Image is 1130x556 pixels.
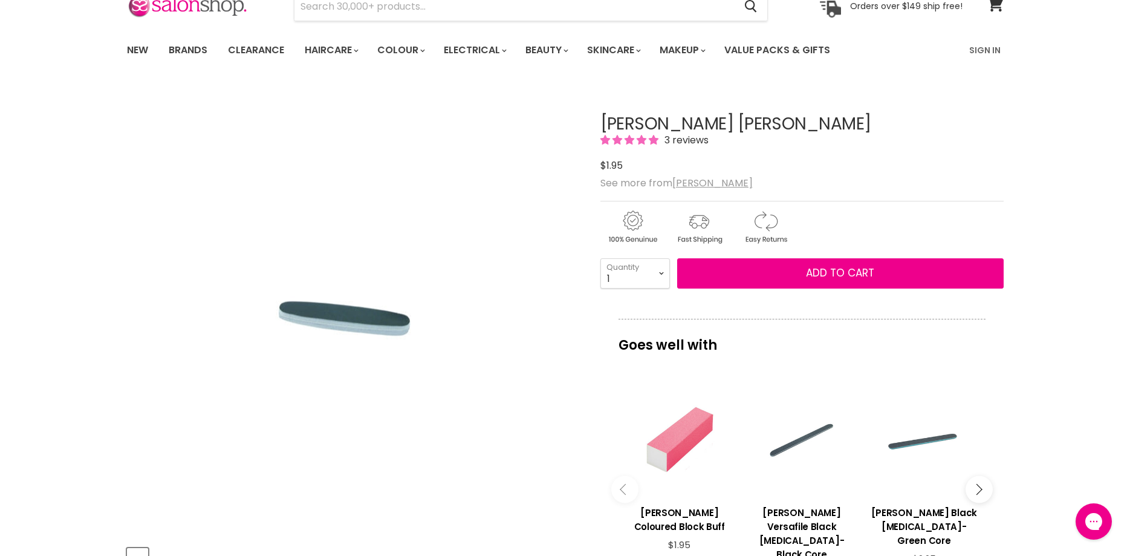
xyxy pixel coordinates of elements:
span: 5.00 stars [600,133,661,147]
img: genuine.gif [600,209,664,246]
a: View product:Hawley Coloured Block Buff [625,497,735,540]
nav: Main [112,33,1019,68]
a: Electrical [435,38,514,63]
button: Add to cart [677,258,1004,289]
div: Hawley Black Jack Buffer image. Click or Scroll to Zoom. [127,85,579,537]
span: $1.95 [600,159,623,172]
span: 3 reviews [661,133,709,147]
a: Skincare [578,38,648,63]
img: returns.gif [733,209,797,246]
a: Clearance [219,38,293,63]
a: Value Packs & Gifts [715,38,839,63]
span: See more from [600,176,753,190]
ul: Main menu [118,33,901,68]
a: Haircare [296,38,366,63]
a: Beauty [516,38,576,63]
img: shipping.gif [667,209,731,246]
span: Add to cart [806,266,874,280]
span: $1.95 [668,538,690,551]
a: [PERSON_NAME] [672,176,753,190]
iframe: Gorgias live chat messenger [1070,499,1118,544]
a: New [118,38,157,63]
p: Goes well with [619,319,986,359]
a: View product:Hawley Black Grinder- Green Core [869,497,979,554]
h3: [PERSON_NAME] Black [MEDICAL_DATA]- Green Core [869,506,979,548]
select: Quantity [600,258,670,289]
h1: [PERSON_NAME] [PERSON_NAME] [600,115,1004,134]
a: Makeup [651,38,713,63]
a: Colour [368,38,432,63]
a: Brands [160,38,216,63]
h3: [PERSON_NAME] Coloured Block Buff [625,506,735,534]
a: Sign In [962,38,1008,63]
p: Orders over $149 ship free! [850,1,963,11]
img: Hawley Black Jack Buffer [247,151,458,469]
